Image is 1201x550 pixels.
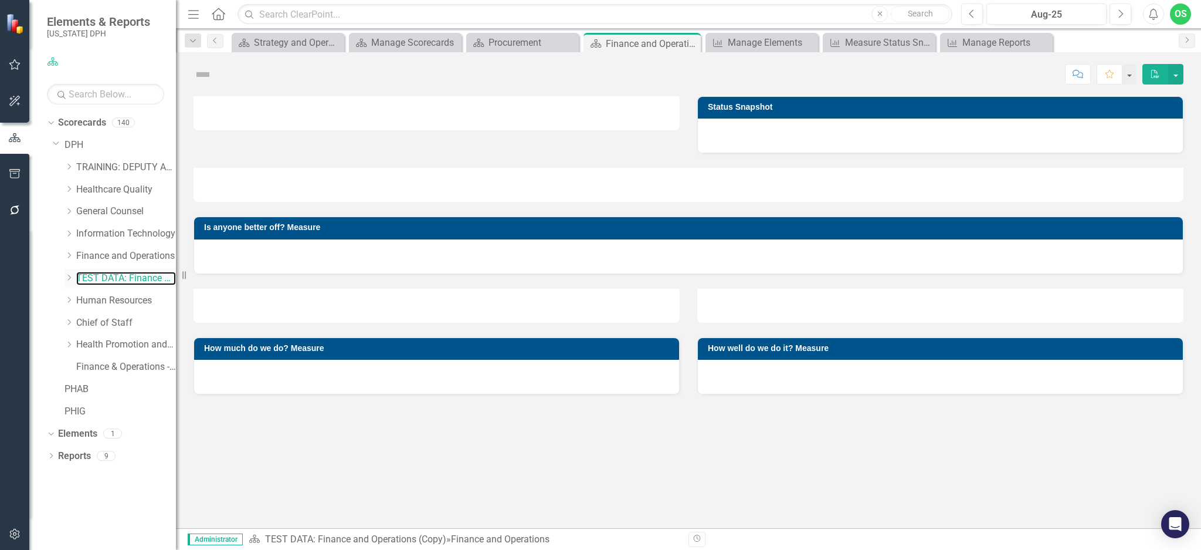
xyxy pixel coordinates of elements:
a: PHIG [65,405,176,419]
button: Aug-25 [986,4,1107,25]
input: Search Below... [47,84,164,104]
a: Manage Reports [943,35,1050,50]
a: Measure Status Snapshot [826,35,932,50]
div: Finance and Operations [606,36,698,51]
a: Healthcare Quality [76,183,176,197]
a: Finance & Operations - ARCHIVE [76,360,176,374]
div: Measure Status Snapshot [845,35,932,50]
div: 9 [97,451,116,461]
small: [US_STATE] DPH [47,29,150,38]
div: Manage Reports [962,35,1050,50]
a: Human Resources [76,294,176,308]
a: DPH [65,139,176,152]
a: Elements [58,427,97,441]
a: Manage Scorecards [352,35,459,50]
a: General Counsel [76,205,176,218]
button: Search [891,6,949,22]
div: 1 [103,429,122,439]
div: Manage Elements [728,35,815,50]
span: Administrator [188,534,243,545]
img: ClearPoint Strategy [6,13,26,33]
button: OS [1170,4,1191,25]
img: Not Defined [194,65,212,84]
a: Scorecards [58,116,106,130]
a: Strategy and Operational Excellence [235,35,341,50]
div: Open Intercom Messenger [1161,510,1189,538]
a: Procurement [469,35,576,50]
div: Finance and Operations [451,534,549,545]
a: Reports [58,450,91,463]
a: Chief of Staff [76,316,176,330]
a: Manage Elements [708,35,815,50]
h3: Is anyone better off? Measure [204,223,1177,232]
a: Health Promotion and Services [76,338,176,352]
div: Strategy and Operational Excellence [254,35,341,50]
input: Search ClearPoint... [238,4,952,25]
div: » [249,533,680,546]
a: TEST DATA: Finance and Operations (Copy) [76,272,176,285]
a: Information Technology [76,227,176,241]
div: 140 [112,118,135,128]
div: Aug-25 [990,8,1102,22]
div: Procurement [488,35,576,50]
a: TEST DATA: Finance and Operations (Copy) [265,534,446,545]
span: Search [908,9,933,18]
h3: Status Snapshot [708,103,1177,112]
h3: How much do we do? Measure [204,344,673,353]
a: Finance and Operations [76,249,176,263]
a: PHAB [65,383,176,396]
div: Manage Scorecards [371,35,459,50]
span: Elements & Reports [47,15,150,29]
a: TRAINING: DEPUTY AREA [76,161,176,174]
h3: How well do we do it? Measure [708,344,1177,353]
